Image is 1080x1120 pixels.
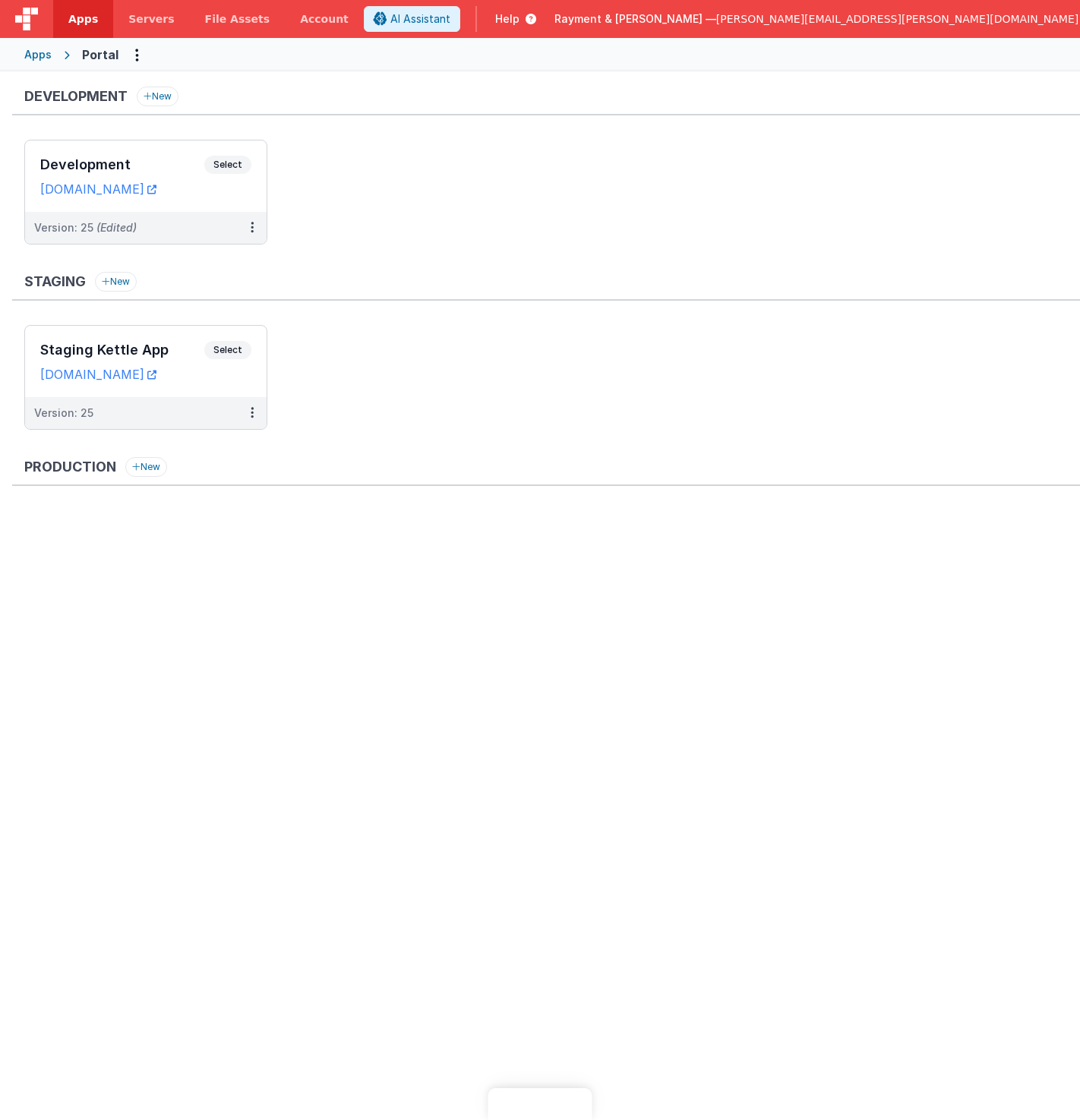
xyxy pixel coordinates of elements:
h3: Staging [24,274,86,289]
span: Help [495,11,519,27]
span: Servers [128,11,174,27]
span: (Edited) [96,221,137,234]
div: Version: 25 [34,405,93,421]
a: [DOMAIN_NAME] [40,367,156,382]
span: Select [204,341,251,359]
button: New [95,272,137,292]
span: File Assets [205,11,270,27]
h3: Development [40,157,204,172]
h3: Development [24,89,128,104]
h3: Production [24,459,116,475]
span: [PERSON_NAME][EMAIL_ADDRESS][PERSON_NAME][DOMAIN_NAME] [716,11,1078,27]
a: [DOMAIN_NAME] [40,181,156,197]
div: Apps [24,47,52,62]
span: AI Assistant [390,11,450,27]
button: AI Assistant [364,6,460,32]
iframe: Marker.io feedback button [488,1088,592,1120]
span: Rayment & [PERSON_NAME] — [554,11,716,27]
h3: Staging Kettle App [40,342,204,358]
span: Select [204,156,251,174]
button: New [137,87,178,106]
div: Portal [82,46,118,64]
button: Options [125,43,149,67]
span: Apps [68,11,98,27]
button: New [125,457,167,477]
div: Version: 25 [34,220,137,235]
